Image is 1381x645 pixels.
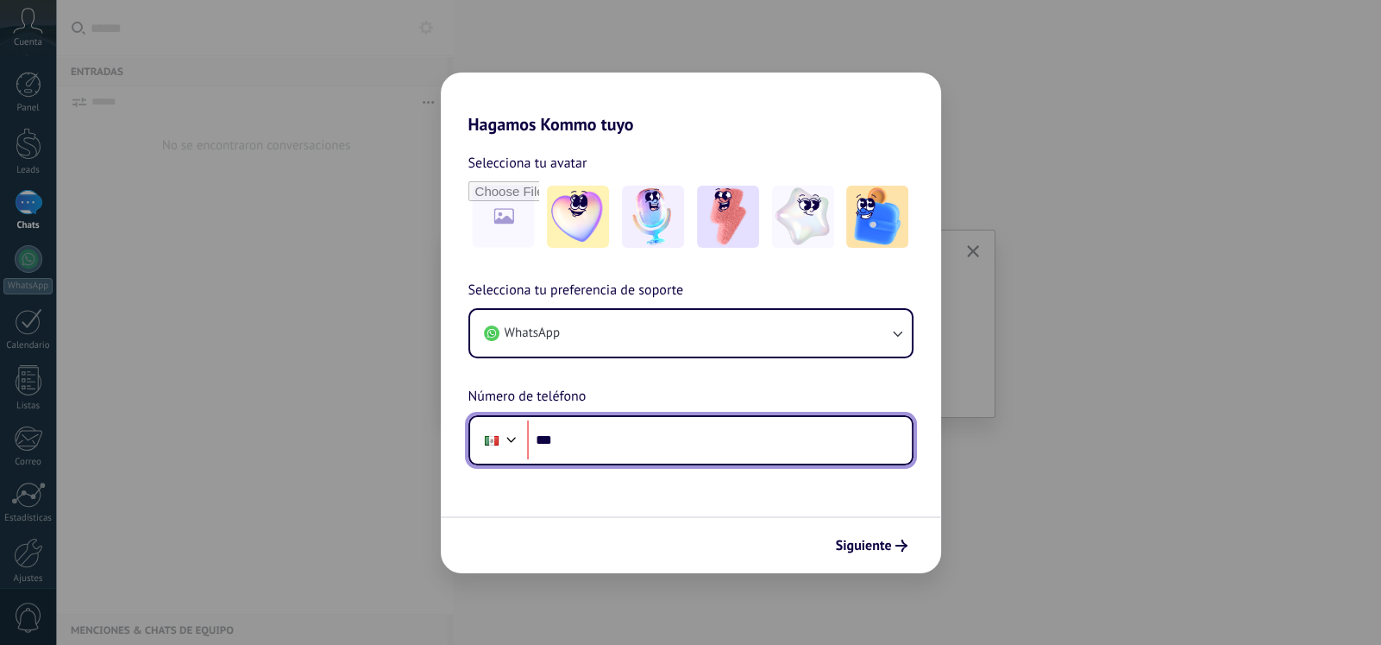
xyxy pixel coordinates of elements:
[441,73,941,135] h2: Hagamos Kommo tuyo
[475,422,508,458] div: Mexico: + 52
[547,186,609,248] img: -1.jpeg
[697,186,759,248] img: -3.jpeg
[470,310,912,357] button: WhatsApp
[468,280,684,302] span: Selecciona tu preferencia de soporte
[772,186,834,248] img: -4.jpeg
[468,152,587,174] span: Selecciona tu avatar
[828,531,915,560] button: Siguiente
[622,186,684,248] img: -2.jpeg
[836,540,892,552] span: Siguiente
[846,186,908,248] img: -5.jpeg
[468,386,587,408] span: Número de teléfono
[505,325,560,342] span: WhatsApp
